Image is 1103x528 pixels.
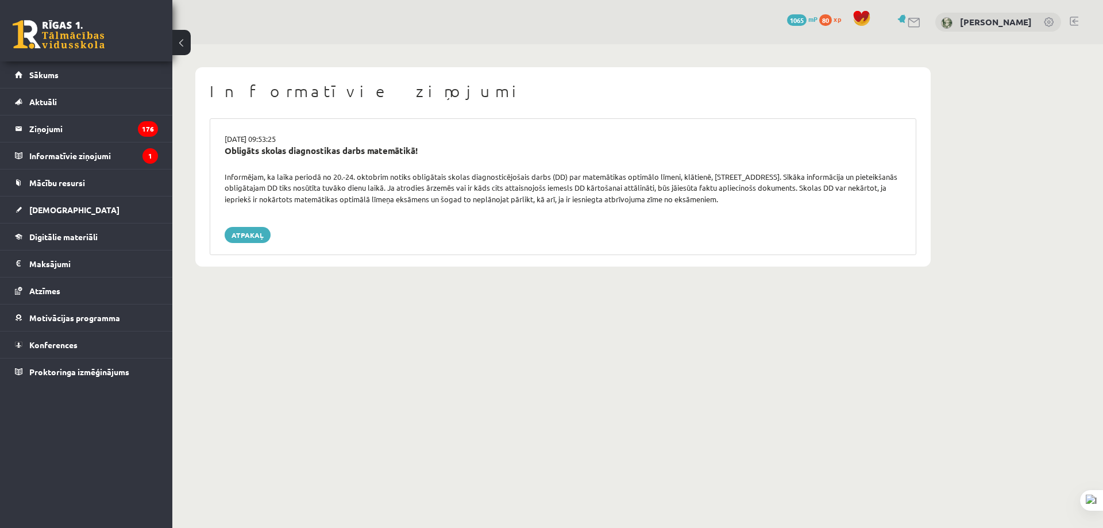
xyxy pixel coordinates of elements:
a: Mācību resursi [15,169,158,196]
a: Digitālie materiāli [15,223,158,250]
legend: Ziņojumi [29,115,158,142]
h1: Informatīvie ziņojumi [210,82,916,101]
a: Atpakaļ [225,227,271,243]
a: 1065 mP [787,14,817,24]
i: 1 [142,148,158,164]
span: Digitālie materiāli [29,232,98,242]
a: [DEMOGRAPHIC_DATA] [15,196,158,223]
span: Atzīmes [29,286,60,296]
span: 1065 [787,14,807,26]
a: Atzīmes [15,278,158,304]
a: 80 xp [819,14,847,24]
span: Konferences [29,340,78,350]
a: Maksājumi [15,250,158,277]
span: 80 [819,14,832,26]
i: 176 [138,121,158,137]
a: Rīgas 1. Tālmācības vidusskola [13,20,105,49]
legend: Maksājumi [29,250,158,277]
legend: Informatīvie ziņojumi [29,142,158,169]
span: Mācību resursi [29,178,85,188]
span: mP [808,14,817,24]
span: [DEMOGRAPHIC_DATA] [29,205,119,215]
a: Proktoringa izmēģinājums [15,359,158,385]
img: Renārs Vežuks [941,17,952,29]
a: Informatīvie ziņojumi1 [15,142,158,169]
a: Konferences [15,332,158,358]
span: Sākums [29,70,59,80]
span: Motivācijas programma [29,313,120,323]
a: Motivācijas programma [15,305,158,331]
span: xp [834,14,841,24]
span: Proktoringa izmēģinājums [29,367,129,377]
a: Aktuāli [15,88,158,115]
a: Sākums [15,61,158,88]
a: Ziņojumi176 [15,115,158,142]
span: Aktuāli [29,97,57,107]
div: Informējam, ka laika periodā no 20.-24. oktobrim notiks obligātais skolas diagnosticējošais darbs... [216,171,910,205]
div: [DATE] 09:53:25 [216,133,910,145]
div: Obligāts skolas diagnostikas darbs matemātikā! [225,144,901,157]
a: [PERSON_NAME] [960,16,1032,28]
